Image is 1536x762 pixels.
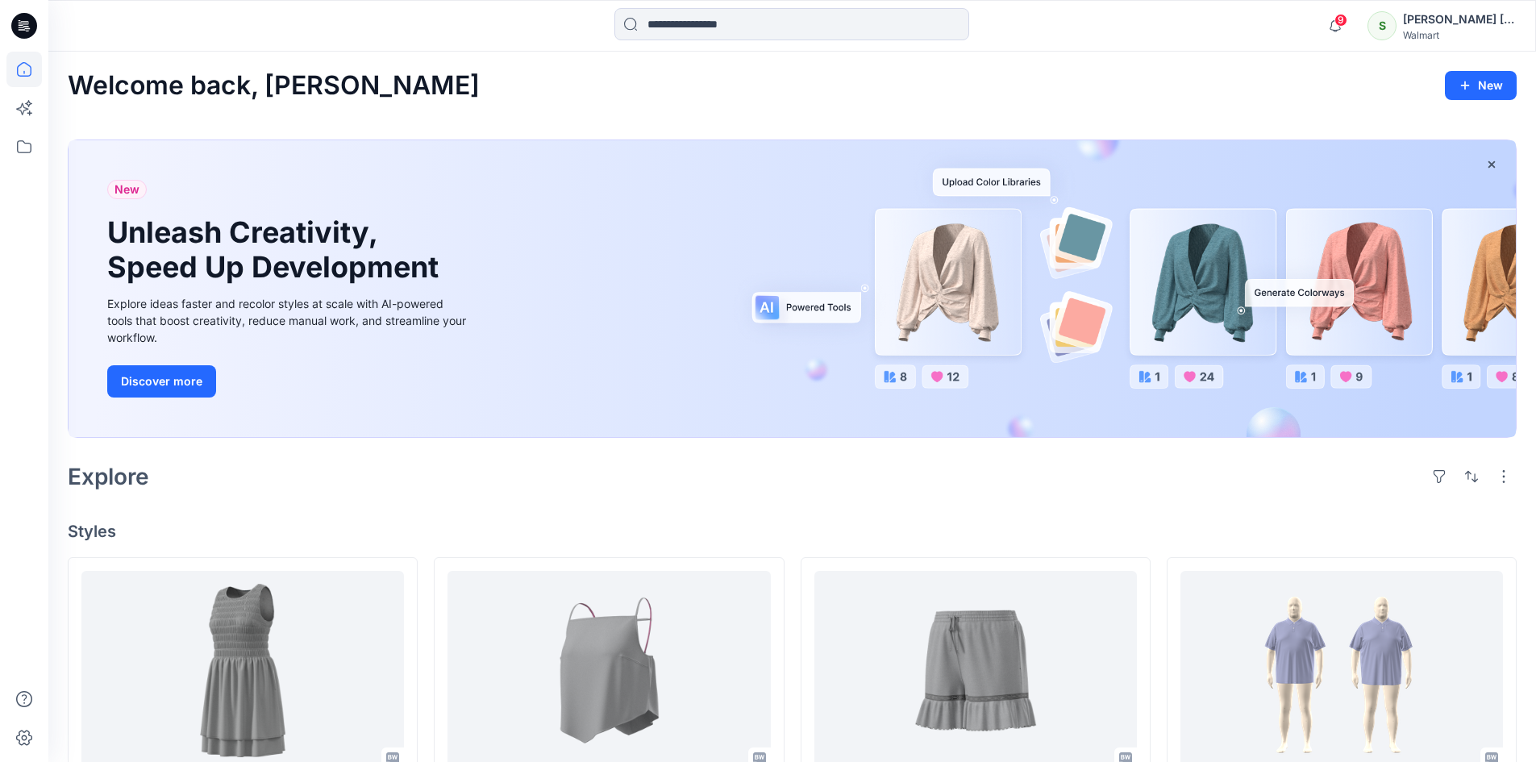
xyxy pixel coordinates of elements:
[107,365,216,398] button: Discover more
[68,464,149,489] h2: Explore
[1403,29,1516,41] div: Walmart
[1445,71,1517,100] button: New
[1367,11,1397,40] div: S​
[1334,14,1347,27] span: 9
[68,522,1517,541] h4: Styles
[107,295,470,346] div: Explore ideas faster and recolor styles at scale with AI-powered tools that boost creativity, red...
[107,215,446,285] h1: Unleash Creativity, Speed Up Development
[1403,10,1516,29] div: [PERSON_NAME] ​[PERSON_NAME]
[68,71,480,101] h2: Welcome back, [PERSON_NAME]
[114,180,139,199] span: New
[107,365,470,398] a: Discover more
